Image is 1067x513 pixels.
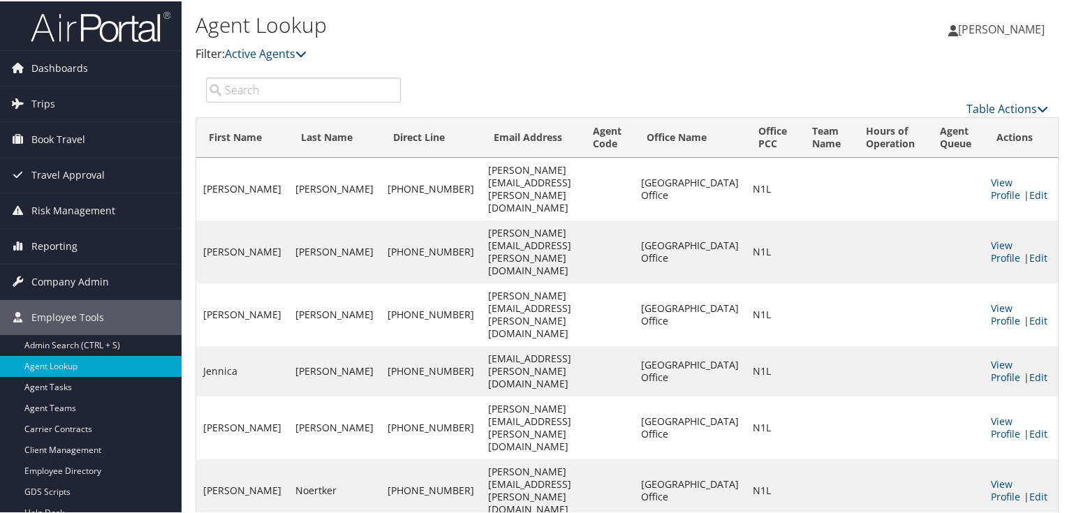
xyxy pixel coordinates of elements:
a: Edit [1029,187,1047,200]
td: N1L [746,345,800,395]
h1: Agent Lookup [196,9,771,38]
th: Agent Code: activate to sort column descending [580,117,634,156]
td: | [984,282,1058,345]
a: Edit [1029,250,1047,263]
th: Actions [984,117,1058,156]
p: Filter: [196,44,771,62]
span: [PERSON_NAME] [958,20,1045,36]
td: [PERSON_NAME] [288,345,381,395]
th: Email Address: activate to sort column ascending [481,117,580,156]
a: Edit [1029,313,1047,326]
a: View Profile [991,300,1020,326]
img: airportal-logo.png [31,9,170,42]
td: N1L [746,156,800,219]
td: [PERSON_NAME] [288,395,381,458]
th: Direct Line: activate to sort column ascending [381,117,481,156]
td: | [984,156,1058,219]
span: Reporting [31,228,78,262]
td: | [984,345,1058,395]
a: Table Actions [966,100,1048,115]
th: Hours of Operation: activate to sort column ascending [853,117,927,156]
td: [PERSON_NAME] [288,282,381,345]
span: Risk Management [31,192,115,227]
a: View Profile [991,357,1020,382]
th: First Name: activate to sort column ascending [196,117,288,156]
td: | [984,395,1058,458]
th: Team Name: activate to sort column ascending [800,117,853,156]
td: [PHONE_NUMBER] [381,219,481,282]
td: [PHONE_NUMBER] [381,282,481,345]
input: Search [206,76,401,101]
td: Jennica [196,345,288,395]
span: Dashboards [31,50,88,84]
a: Active Agents [225,45,307,60]
td: [PHONE_NUMBER] [381,345,481,395]
td: [GEOGRAPHIC_DATA] Office [634,345,746,395]
td: [PERSON_NAME] [196,156,288,219]
td: [PERSON_NAME][EMAIL_ADDRESS][PERSON_NAME][DOMAIN_NAME] [481,282,580,345]
td: [PERSON_NAME][EMAIL_ADDRESS][PERSON_NAME][DOMAIN_NAME] [481,156,580,219]
span: Book Travel [31,121,85,156]
td: [PERSON_NAME] [196,395,288,458]
a: Edit [1029,489,1047,502]
td: [GEOGRAPHIC_DATA] Office [634,282,746,345]
td: [PERSON_NAME][EMAIL_ADDRESS][PERSON_NAME][DOMAIN_NAME] [481,219,580,282]
td: [GEOGRAPHIC_DATA] Office [634,395,746,458]
td: [PERSON_NAME][EMAIL_ADDRESS][PERSON_NAME][DOMAIN_NAME] [481,395,580,458]
span: Travel Approval [31,156,105,191]
span: Company Admin [31,263,109,298]
td: [PERSON_NAME] [288,219,381,282]
span: Employee Tools [31,299,104,334]
th: Agent Queue: activate to sort column ascending [927,117,984,156]
td: [PERSON_NAME] [196,282,288,345]
a: View Profile [991,413,1020,439]
td: N1L [746,219,800,282]
a: View Profile [991,237,1020,263]
a: View Profile [991,476,1020,502]
td: N1L [746,282,800,345]
a: [PERSON_NAME] [948,7,1059,49]
td: [PHONE_NUMBER] [381,395,481,458]
th: Last Name: activate to sort column ascending [288,117,381,156]
td: [PERSON_NAME] [196,219,288,282]
td: [EMAIL_ADDRESS][PERSON_NAME][DOMAIN_NAME] [481,345,580,395]
a: Edit [1029,426,1047,439]
th: Office Name: activate to sort column ascending [634,117,746,156]
td: [PERSON_NAME] [288,156,381,219]
td: | [984,219,1058,282]
a: Edit [1029,369,1047,382]
span: Trips [31,85,55,120]
td: [PHONE_NUMBER] [381,156,481,219]
td: [GEOGRAPHIC_DATA] Office [634,156,746,219]
td: N1L [746,395,800,458]
a: View Profile [991,174,1020,200]
td: [GEOGRAPHIC_DATA] Office [634,219,746,282]
th: Office PCC: activate to sort column ascending [746,117,800,156]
